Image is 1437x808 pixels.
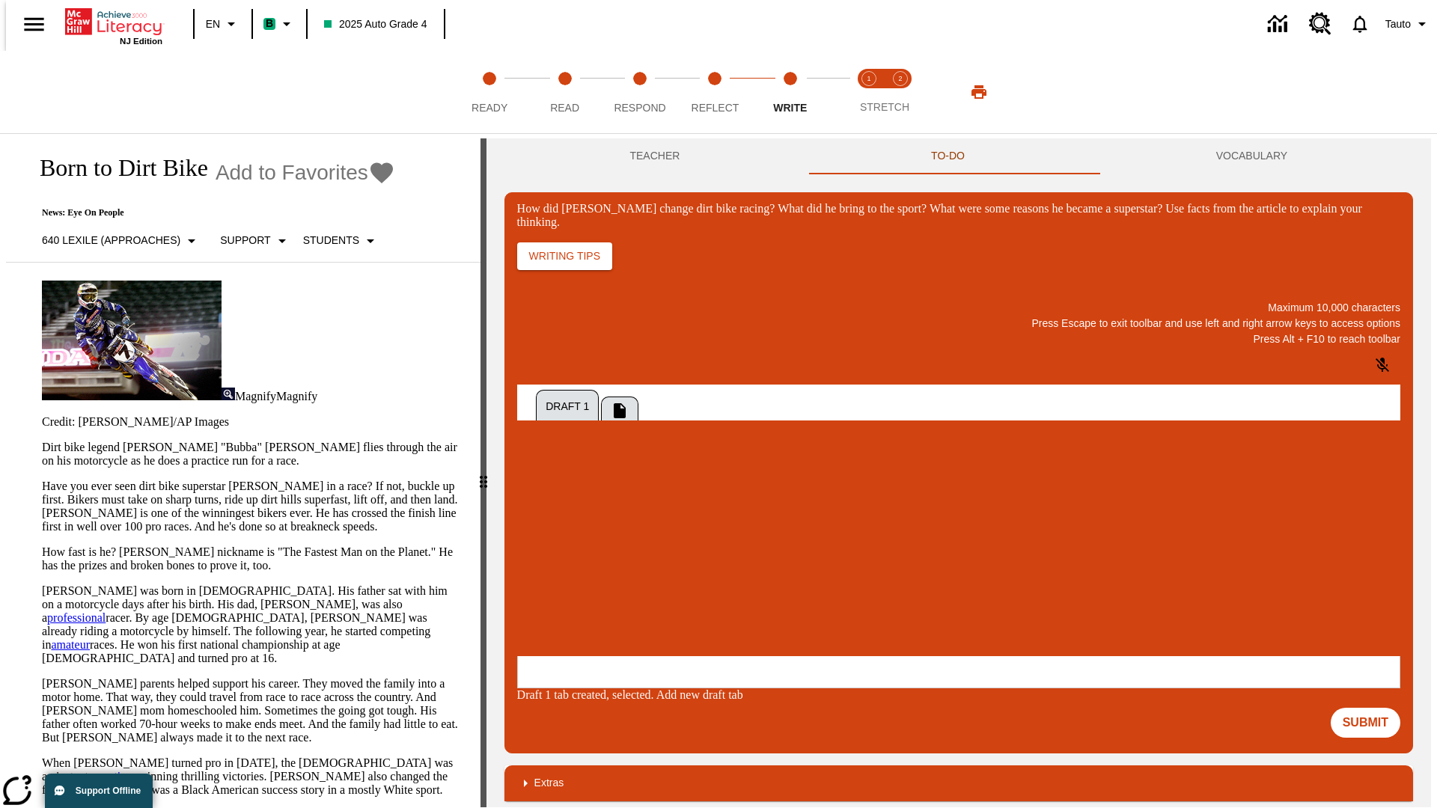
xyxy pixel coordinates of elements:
[671,51,758,133] button: Reflect step 4 of 5
[266,14,273,33] span: B
[534,775,564,791] p: Extras
[955,79,1003,105] button: Print
[504,765,1413,801] div: Extras
[1259,4,1300,45] a: Data Center
[550,102,579,114] span: Read
[24,207,395,218] p: News: Eye On People
[1340,4,1379,43] a: Notifications
[597,51,683,133] button: Respond step 3 of 5
[42,584,463,665] p: [PERSON_NAME] was born in [DEMOGRAPHIC_DATA]. His father sat with him on a motorcycle days after ...
[220,233,270,248] p: Support
[517,331,1400,347] p: Press Alt + F10 to reach toolbar
[805,138,1090,174] button: TO-DO
[486,138,1431,807] div: activity
[517,385,1400,688] div: Draft 1
[747,51,834,133] button: Write step 5 of 5
[867,75,870,82] text: 1
[51,638,90,651] a: amateur
[199,10,247,37] button: Language: EN, Select a language
[276,390,317,403] span: Magnify
[303,233,359,248] p: Students
[216,159,395,186] button: Add to Favorites - Born to Dirt Bike
[446,51,533,133] button: Ready step 1 of 5
[847,51,891,133] button: Stretch Read step 1 of 2
[12,2,56,46] button: Open side menu
[614,102,665,114] span: Respond
[879,51,922,133] button: Stretch Respond step 2 of 2
[504,138,806,174] button: Teacher
[257,10,302,37] button: Boost Class color is mint green. Change class color
[601,397,638,424] button: Add New Draft
[898,75,902,82] text: 2
[76,786,141,796] span: Support Offline
[42,480,463,533] p: Have you ever seen dirt bike superstar [PERSON_NAME] in a race? If not, buckle up first. Bikers m...
[860,101,909,113] span: STRETCH
[42,756,463,797] p: When [PERSON_NAME] turned pro in [DATE], the [DEMOGRAPHIC_DATA] was an instant , winning thrillin...
[206,16,220,32] span: EN
[517,688,1400,702] div: Draft 1 tab created, selected. Add new draft tab
[517,202,1400,229] div: How did [PERSON_NAME] change dirt bike racing? What did he bring to the sport? What were some rea...
[1090,138,1413,174] button: VOCABULARY
[1364,347,1400,383] button: Click to activate and allow voice recognition
[324,16,427,32] span: 2025 Auto Grade 4
[1300,4,1340,44] a: Resource Center, Will open in new tab
[517,242,612,270] button: Writing Tips
[517,300,1400,316] p: Maximum 10,000 characters
[216,161,368,185] span: Add to Favorites
[517,316,1400,331] p: Press Escape to exit toolbar and use left and right arrow keys to access options
[6,12,219,39] p: One change [PERSON_NAME] brought to dirt bike racing was…
[534,385,1357,424] div: Tab Group
[42,233,180,248] p: 640 Lexile (Approaches)
[1385,16,1411,32] span: Tauto
[1331,708,1400,738] button: Submit
[36,227,207,254] button: Select Lexile, 640 Lexile (Approaches)
[235,390,276,403] span: Magnify
[773,102,807,114] span: Write
[42,441,463,468] p: Dirt bike legend [PERSON_NAME] "Bubba" [PERSON_NAME] flies through the air on his motorcycle as h...
[45,774,153,808] button: Support Offline
[222,388,235,400] img: Magnify
[42,677,463,744] p: [PERSON_NAME] parents helped support his career. They moved the family into a motor home. That wa...
[536,390,599,424] button: Draft 1
[65,5,162,46] div: Home
[42,281,222,400] img: Motocross racer James Stewart flies through the air on his dirt bike.
[42,415,463,429] p: Credit: [PERSON_NAME]/AP Images
[24,154,208,182] h1: Born to Dirt Bike
[42,545,463,572] p: How fast is he? [PERSON_NAME] nickname is "The Fastest Man on the Planet." He has the prizes and ...
[47,611,106,624] a: professional
[521,51,608,133] button: Read step 2 of 5
[6,138,480,800] div: reading
[692,102,739,114] span: Reflect
[472,102,507,114] span: Ready
[214,227,296,254] button: Scaffolds, Support
[504,138,1413,174] div: Instructional Panel Tabs
[88,770,133,783] a: sensation
[1379,10,1437,37] button: Profile/Settings
[120,37,162,46] span: NJ Edition
[297,227,385,254] button: Select Student
[480,138,486,807] div: Press Enter or Spacebar and then press right and left arrow keys to move the slider
[6,12,219,39] body: How did Stewart change dirt bike racing? What did he bring to the sport? What were some reasons h...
